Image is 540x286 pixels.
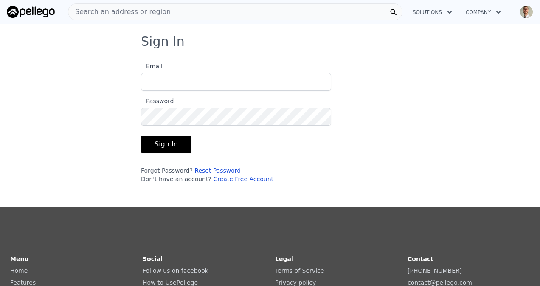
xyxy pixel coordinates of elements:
[275,255,293,262] strong: Legal
[143,279,198,286] a: How to UsePellego
[141,136,191,153] button: Sign In
[141,98,174,104] span: Password
[406,5,459,20] button: Solutions
[10,267,28,274] a: Home
[7,6,55,18] img: Pellego
[275,279,316,286] a: Privacy policy
[141,108,331,126] input: Password
[141,166,331,183] div: Forgot Password? Don't have an account?
[459,5,508,20] button: Company
[143,267,208,274] a: Follow us on facebook
[143,255,163,262] strong: Social
[141,63,163,70] span: Email
[408,279,472,286] a: contact@pellego.com
[408,255,433,262] strong: Contact
[520,5,533,19] img: avatar
[141,73,331,91] input: Email
[213,176,273,182] a: Create Free Account
[194,167,241,174] a: Reset Password
[10,255,28,262] strong: Menu
[275,267,324,274] a: Terms of Service
[10,279,36,286] a: Features
[141,34,399,49] h3: Sign In
[408,267,462,274] a: [PHONE_NUMBER]
[68,7,171,17] span: Search an address or region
